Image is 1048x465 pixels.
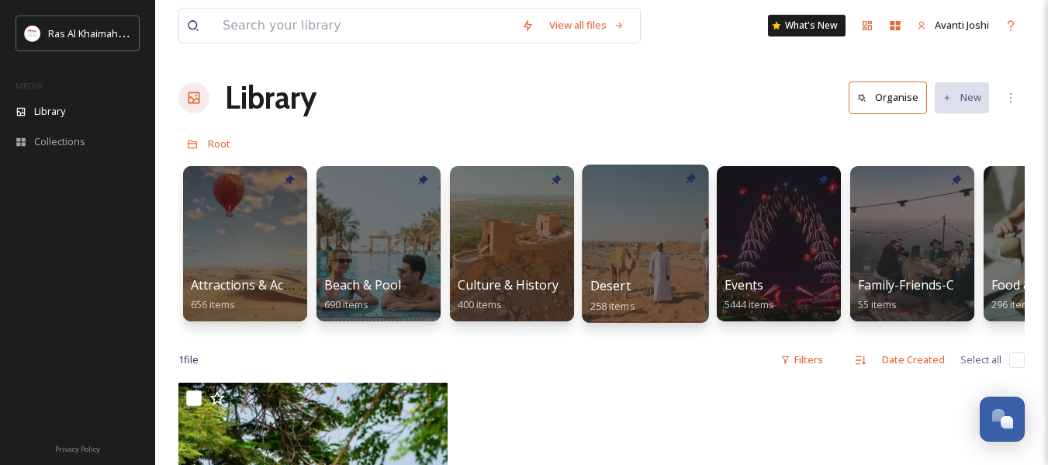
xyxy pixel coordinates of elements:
[991,297,1036,311] span: 296 items
[25,26,40,41] img: Logo_RAKTDA_RGB-01.png
[590,277,631,294] span: Desert
[590,298,635,312] span: 258 items
[858,276,1018,293] span: Family-Friends-Couple-Solo
[458,276,559,293] span: Culture & History
[960,352,1001,367] span: Select all
[215,9,514,43] input: Search your library
[858,278,1018,311] a: Family-Friends-Couple-Solo55 items
[725,276,763,293] span: Events
[324,297,368,311] span: 690 items
[935,18,989,32] span: Avanti Joshi
[55,444,100,454] span: Privacy Policy
[55,439,100,457] a: Privacy Policy
[324,276,401,293] span: Beach & Pool
[178,352,199,367] span: 1 file
[590,279,635,313] a: Desert258 items
[768,15,846,36] a: What's New
[225,75,316,121] a: Library
[34,104,65,119] span: Library
[874,345,953,375] div: Date Created
[849,82,935,113] a: Organise
[191,278,321,311] a: Attractions & Activities656 items
[34,134,85,149] span: Collections
[48,26,268,40] span: Ras Al Khaimah Tourism Development Authority
[191,297,235,311] span: 656 items
[725,297,774,311] span: 5444 items
[909,10,997,40] a: Avanti Joshi
[191,276,321,293] span: Attractions & Activities
[16,80,43,92] span: MEDIA
[773,345,831,375] div: Filters
[725,278,774,311] a: Events5444 items
[980,397,1025,442] button: Open Chat
[458,297,502,311] span: 400 items
[935,82,989,113] button: New
[541,10,632,40] a: View all files
[458,278,559,311] a: Culture & History400 items
[208,137,230,151] span: Root
[324,278,401,311] a: Beach & Pool690 items
[849,82,927,113] button: Organise
[208,134,230,153] a: Root
[858,297,897,311] span: 55 items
